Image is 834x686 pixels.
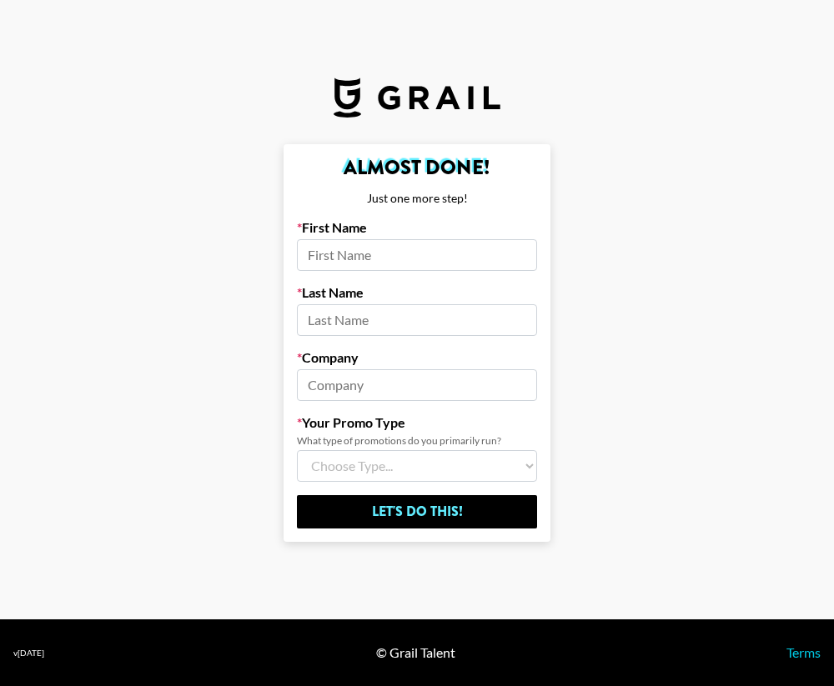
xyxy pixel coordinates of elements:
label: First Name [297,219,537,236]
a: Terms [786,644,821,660]
div: What type of promotions do you primarily run? [297,434,537,447]
h2: Almost Done! [297,158,537,178]
div: Just one more step! [297,191,537,206]
img: Grail Talent Logo [334,78,500,118]
div: © Grail Talent [376,644,455,661]
div: v [DATE] [13,648,44,658]
input: Let's Do This! [297,495,537,528]
label: Company [297,349,537,366]
input: First Name [297,239,537,271]
label: Last Name [297,284,537,301]
label: Your Promo Type [297,414,537,431]
input: Last Name [297,304,537,336]
input: Company [297,369,537,401]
